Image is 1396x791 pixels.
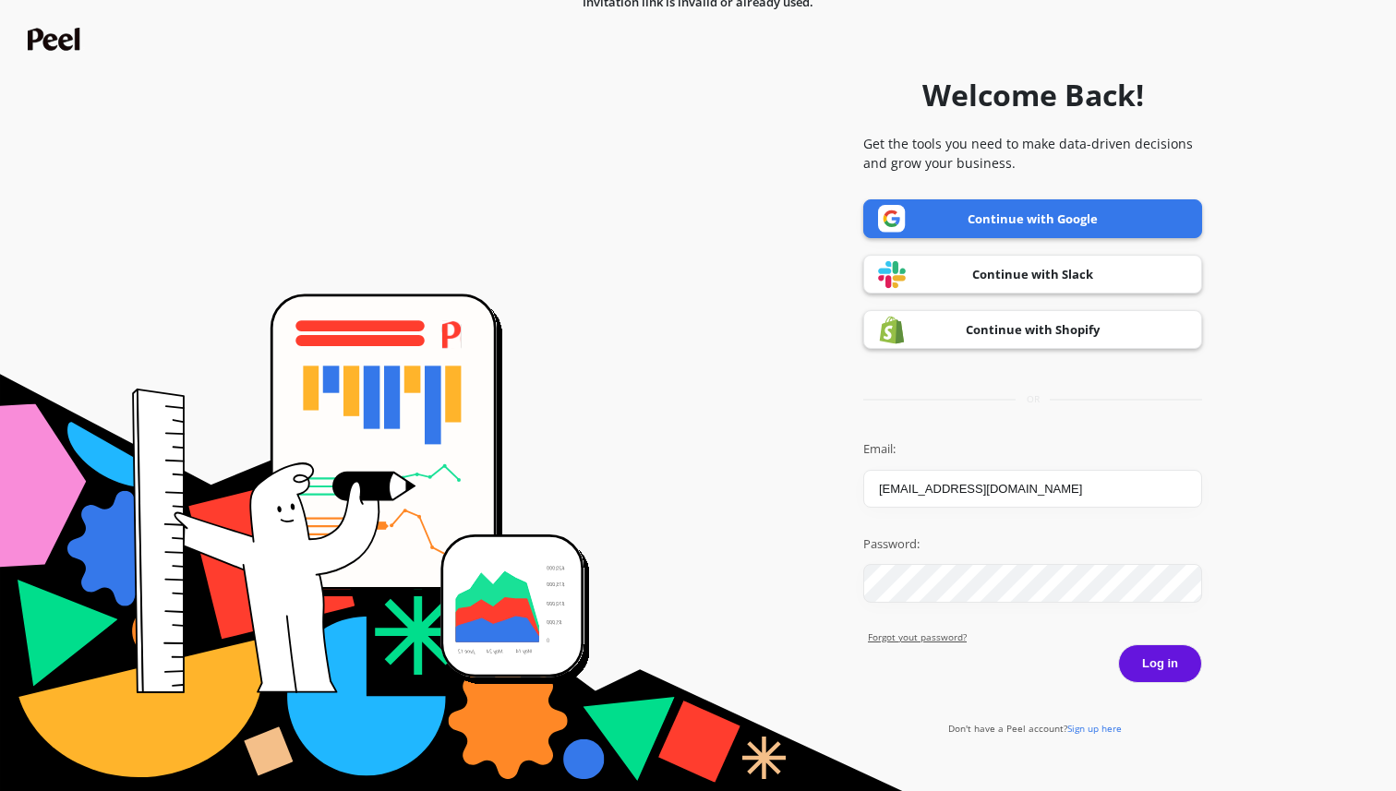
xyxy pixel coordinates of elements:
[863,199,1202,238] a: Continue with Google
[863,310,1202,349] a: Continue with Shopify
[863,134,1202,173] p: Get the tools you need to make data-driven decisions and grow your business.
[863,255,1202,294] a: Continue with Slack
[1118,644,1202,683] button: Log in
[878,205,906,233] img: Google logo
[1067,722,1122,735] span: Sign up here
[863,470,1202,508] input: you@example.com
[878,260,906,289] img: Slack logo
[863,440,1202,459] label: Email:
[878,316,906,344] img: Shopify logo
[948,722,1122,735] a: Don't have a Peel account?Sign up here
[28,28,85,51] img: Peel
[922,73,1144,117] h1: Welcome Back!
[863,392,1202,406] div: or
[868,630,1202,644] a: Forgot yout password?
[863,535,1202,554] label: Password:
